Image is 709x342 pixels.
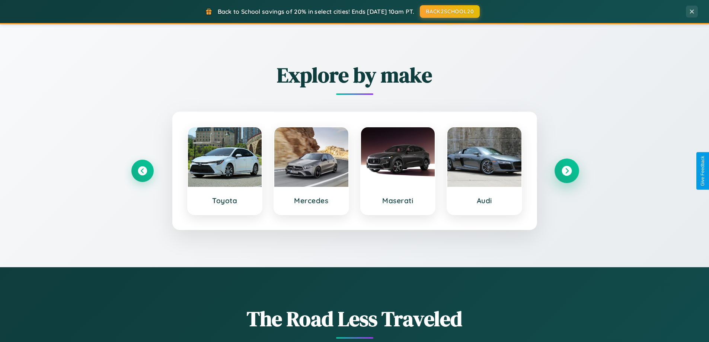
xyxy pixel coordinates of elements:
[368,196,428,205] h3: Maserati
[195,196,255,205] h3: Toyota
[218,8,414,15] span: Back to School savings of 20% in select cities! Ends [DATE] 10am PT.
[131,304,578,333] h1: The Road Less Traveled
[131,61,578,89] h2: Explore by make
[700,156,705,186] div: Give Feedback
[282,196,341,205] h3: Mercedes
[420,5,480,18] button: BACK2SCHOOL20
[455,196,514,205] h3: Audi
